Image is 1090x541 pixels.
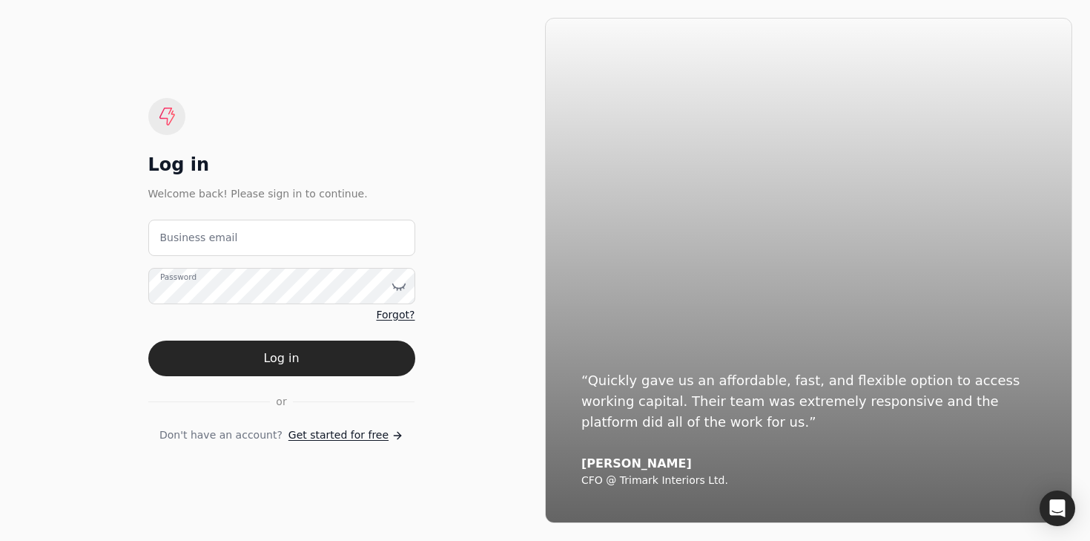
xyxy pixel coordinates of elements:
span: Get started for free [288,427,389,443]
div: Open Intercom Messenger [1040,491,1075,526]
span: or [276,394,286,410]
span: Don't have an account? [159,427,283,443]
a: Get started for free [288,427,403,443]
label: Password [160,272,196,283]
div: [PERSON_NAME] [581,456,1036,471]
label: Business email [160,230,238,246]
a: Forgot? [376,307,414,323]
div: Welcome back! Please sign in to continue. [148,186,415,202]
div: Log in [148,153,415,177]
button: Log in [148,341,415,376]
div: CFO @ Trimark Interiors Ltd. [581,474,1036,488]
div: “Quickly gave us an affordable, fast, and flexible option to access working capital. Their team w... [581,370,1036,433]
